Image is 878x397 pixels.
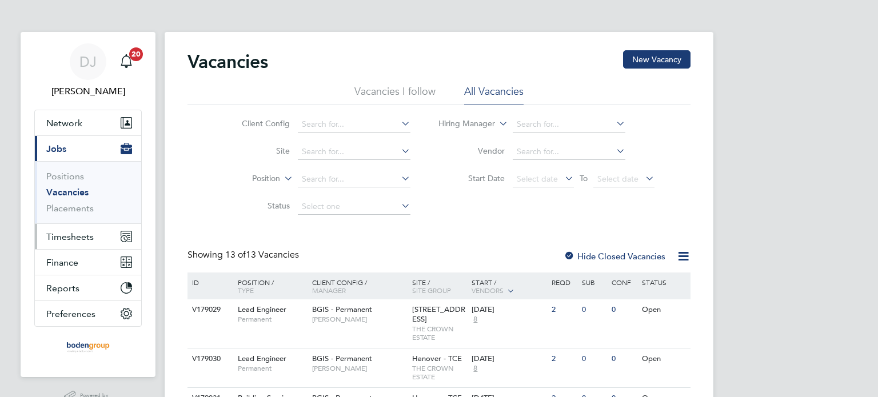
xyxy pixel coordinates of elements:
div: Open [639,348,689,370]
span: Hanover - TCE [412,354,462,363]
input: Select one [298,199,410,215]
input: Search for... [298,117,410,133]
div: Conf [609,272,638,292]
div: Site / [409,272,469,300]
span: BGIS - Permanent [312,354,372,363]
button: Network [35,110,141,135]
div: Showing [187,249,301,261]
span: Type [238,286,254,295]
span: BGIS - Permanent [312,304,372,314]
span: Lead Engineer [238,304,286,314]
span: 8 [472,364,479,374]
input: Search for... [513,144,625,160]
a: Go to home page [34,338,142,356]
li: All Vacancies [464,85,524,105]
span: 8 [472,315,479,324]
label: Hiring Manager [429,118,495,130]
div: 0 [579,348,609,370]
span: Network [46,118,82,129]
nav: Main navigation [21,32,155,377]
label: Client Config [224,118,290,129]
span: Select date [517,174,558,184]
div: V179029 [189,299,229,320]
span: Site Group [412,286,451,295]
span: Permanent [238,364,306,373]
span: Lead Engineer [238,354,286,363]
input: Search for... [513,117,625,133]
div: [DATE] [472,305,546,315]
span: Select date [597,174,638,184]
span: 20 [129,47,143,61]
h2: Vacancies [187,50,268,73]
button: Finance [35,250,141,275]
label: Status [224,200,290,211]
a: 20 [115,43,138,80]
label: Start Date [439,173,505,183]
a: Placements [46,203,94,214]
a: Positions [46,171,84,182]
span: Daria Joyce [34,85,142,98]
div: [DATE] [472,354,546,364]
div: Jobs [35,161,141,223]
label: Vendor [439,146,505,156]
div: Position / [229,272,309,300]
span: Permanent [238,315,306,324]
label: Position [214,173,280,185]
li: Vacancies I follow [354,85,436,105]
span: To [576,171,591,186]
span: [STREET_ADDRESS] [412,304,465,324]
span: Preferences [46,308,95,319]
button: Jobs [35,136,141,161]
button: Reports [35,275,141,300]
div: 0 [579,299,609,320]
label: Hide Closed Vacancies [564,251,665,262]
span: Manager [312,286,346,295]
img: boden-group-logo-retina.png [63,338,114,356]
label: Site [224,146,290,156]
span: [PERSON_NAME] [312,364,406,373]
span: THE CROWN ESTATE [412,364,466,382]
div: Open [639,299,689,320]
div: Client Config / [309,272,409,300]
a: Vacancies [46,187,89,198]
span: 13 of [225,249,246,260]
div: Start / [469,272,549,301]
div: ID [189,272,229,292]
div: 0 [609,348,638,370]
span: DJ [79,54,97,69]
span: 13 Vacancies [225,249,299,260]
span: THE CROWN ESTATE [412,324,466,342]
span: Vendors [472,286,504,295]
button: New Vacancy [623,50,691,69]
div: Sub [579,272,609,292]
a: DJ[PERSON_NAME] [34,43,142,98]
div: Reqd [549,272,578,292]
div: 0 [609,299,638,320]
div: 2 [549,299,578,320]
span: Finance [46,257,78,268]
div: V179030 [189,348,229,370]
span: Jobs [46,143,66,154]
span: [PERSON_NAME] [312,315,406,324]
div: 2 [549,348,578,370]
input: Search for... [298,171,410,187]
input: Search for... [298,144,410,160]
div: Status [639,272,689,292]
button: Timesheets [35,224,141,249]
span: Reports [46,283,79,294]
span: Timesheets [46,231,94,242]
button: Preferences [35,301,141,326]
